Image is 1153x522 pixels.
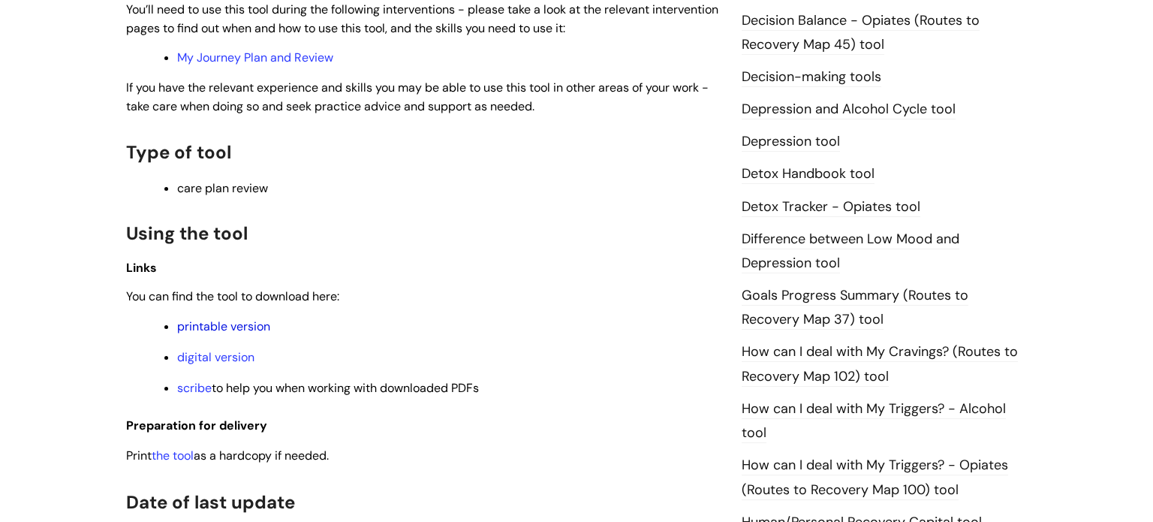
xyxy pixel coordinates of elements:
a: How can I deal with My Triggers? - Alcohol tool [742,400,1006,443]
span: If you have the relevant experience and skills you may be able to use this tool in other areas of... [126,80,709,114]
span: Print as a hardcopy if needed. [126,448,329,463]
a: Detox Tracker - Opiates tool [742,198,920,217]
span: You can find the tool to download here: [126,288,339,304]
a: digital version [177,349,254,365]
span: Preparation for delivery [126,418,267,433]
a: How can I deal with My Triggers? - Opiates (Routes to Recovery Map 100) tool [742,456,1008,499]
span: Links [126,260,157,276]
a: Detox Handbook tool [742,164,875,184]
a: Depression and Alcohol Cycle tool [742,100,956,119]
a: How can I deal with My Cravings? (Routes to Recovery Map 102) tool [742,342,1018,386]
span: You’ll need to use this tool during the following interventions - please take a look at the relev... [126,2,718,36]
span: to help you when working with downloaded PDFs [177,380,479,396]
a: scribe [177,380,212,396]
a: Depression tool [742,132,840,152]
a: printable version [177,318,270,334]
a: Decision Balance - Opiates (Routes to Recovery Map 45) tool [742,11,980,55]
a: Decision-making tools [742,68,881,87]
a: My Journey Plan and Review [177,50,333,65]
span: Type of tool [126,140,231,164]
a: Difference between Low Mood and Depression tool [742,230,959,273]
a: Goals Progress Summary (Routes to Recovery Map 37) tool [742,286,968,330]
a: the tool [152,448,194,463]
span: care plan review [177,180,268,196]
span: Using the tool [126,222,248,245]
span: Date of last update [126,490,295,514]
